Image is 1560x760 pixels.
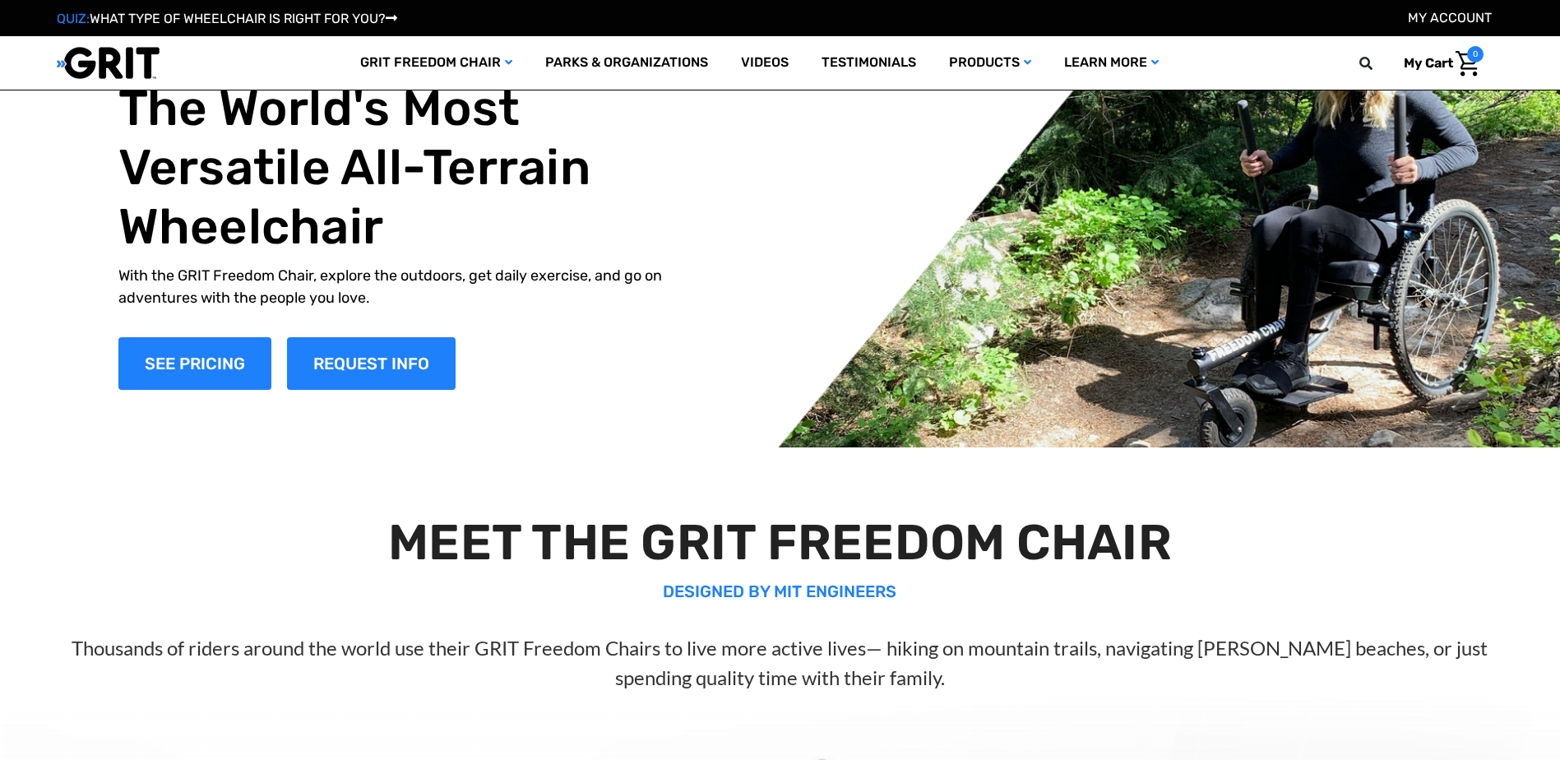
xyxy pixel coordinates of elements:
[1456,51,1479,76] img: Cart
[57,11,90,26] span: QUIZ:
[1404,55,1453,71] span: My Cart
[1391,46,1484,81] a: Cart with 0 items
[118,265,699,309] p: With the GRIT Freedom Chair, explore the outdoors, get daily exercise, and go on adventures with ...
[118,79,699,257] h1: The World's Most Versatile All-Terrain Wheelchair
[933,36,1048,90] a: Products
[39,579,1521,604] p: DESIGNED BY MIT ENGINEERS
[287,337,456,390] a: Slide number 1, Request Information
[1408,10,1492,25] a: Account
[118,337,271,390] a: Shop Now
[57,11,397,26] a: QUIZ:WHAT TYPE OF WHEELCHAIR IS RIGHT FOR YOU?
[1048,36,1175,90] a: Learn More
[344,36,529,90] a: GRIT Freedom Chair
[724,36,805,90] a: Videos
[1367,46,1391,81] input: Search
[529,36,724,90] a: Parks & Organizations
[39,633,1521,693] p: Thousands of riders around the world use their GRIT Freedom Chairs to live more active lives— hik...
[805,36,933,90] a: Testimonials
[39,513,1521,572] h2: MEET THE GRIT FREEDOM CHAIR
[57,46,160,80] img: GRIT All-Terrain Wheelchair and Mobility Equipment
[1467,46,1484,63] span: 0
